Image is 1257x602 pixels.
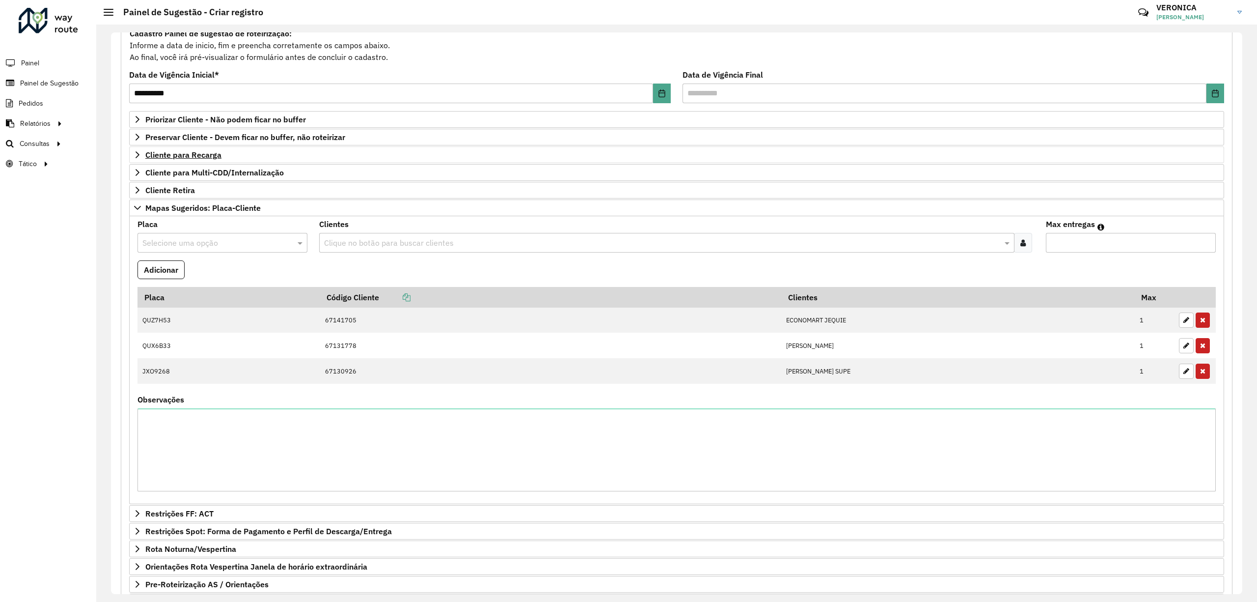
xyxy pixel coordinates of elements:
[137,260,185,279] button: Adicionar
[19,159,37,169] span: Tático
[781,287,1135,308] th: Clientes
[129,129,1224,145] a: Preservar Cliente - Devem ficar no buffer, não roteirizar
[21,58,39,68] span: Painel
[1156,3,1230,12] h3: VERONICA
[137,287,320,308] th: Placa
[137,308,320,333] td: QUZ7H53
[129,111,1224,128] a: Priorizar Cliente - Não podem ficar no buffer
[781,358,1135,384] td: [PERSON_NAME] SUPE
[145,204,261,212] span: Mapas Sugeridos: Placa-Cliente
[379,292,410,302] a: Copiar
[129,523,1224,540] a: Restrições Spot: Forma de Pagamento e Perfil de Descarga/Entrega
[129,146,1224,163] a: Cliente para Recarga
[129,505,1224,522] a: Restrições FF: ACT
[129,27,1224,63] div: Informe a data de inicio, fim e preencha corretamente os campos abaixo. Ao final, você irá pré-vi...
[1135,358,1174,384] td: 1
[781,308,1135,333] td: ECONOMART JEQUIE
[1046,218,1095,230] label: Max entregas
[781,333,1135,358] td: [PERSON_NAME]
[19,98,43,109] span: Pedidos
[145,186,195,194] span: Cliente Retira
[145,563,367,571] span: Orientações Rota Vespertina Janela de horário extraordinária
[1133,2,1154,23] a: Contato Rápido
[320,287,781,308] th: Código Cliente
[20,78,79,88] span: Painel de Sugestão
[145,133,345,141] span: Preservar Cliente - Devem ficar no buffer, não roteirizar
[145,580,269,588] span: Pre-Roteirização AS / Orientações
[320,308,781,333] td: 67141705
[320,333,781,358] td: 67131778
[1097,223,1104,231] em: Máximo de clientes que serão colocados na mesma rota com os clientes informados
[129,541,1224,557] a: Rota Noturna/Vespertina
[20,118,51,129] span: Relatórios
[320,358,781,384] td: 67130926
[137,394,184,405] label: Observações
[1206,84,1224,103] button: Choose Date
[1156,13,1230,22] span: [PERSON_NAME]
[319,218,349,230] label: Clientes
[145,527,392,535] span: Restrições Spot: Forma de Pagamento e Perfil de Descarga/Entrega
[113,7,263,18] h2: Painel de Sugestão - Criar registro
[145,545,236,553] span: Rota Noturna/Vespertina
[20,139,50,149] span: Consultas
[137,358,320,384] td: JXO9268
[137,218,158,230] label: Placa
[145,510,214,517] span: Restrições FF: ACT
[1135,333,1174,358] td: 1
[137,333,320,358] td: QUX6B33
[130,29,292,38] strong: Cadastro Painel de sugestão de roteirização:
[653,84,671,103] button: Choose Date
[129,558,1224,575] a: Orientações Rota Vespertina Janela de horário extraordinária
[145,115,306,123] span: Priorizar Cliente - Não podem ficar no buffer
[145,151,221,159] span: Cliente para Recarga
[129,200,1224,216] a: Mapas Sugeridos: Placa-Cliente
[129,164,1224,181] a: Cliente para Multi-CDD/Internalização
[129,182,1224,199] a: Cliente Retira
[1135,308,1174,333] td: 1
[129,216,1224,505] div: Mapas Sugeridos: Placa-Cliente
[145,169,284,176] span: Cliente para Multi-CDD/Internalização
[129,69,219,81] label: Data de Vigência Inicial
[1135,287,1174,308] th: Max
[129,576,1224,593] a: Pre-Roteirização AS / Orientações
[683,69,763,81] label: Data de Vigência Final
